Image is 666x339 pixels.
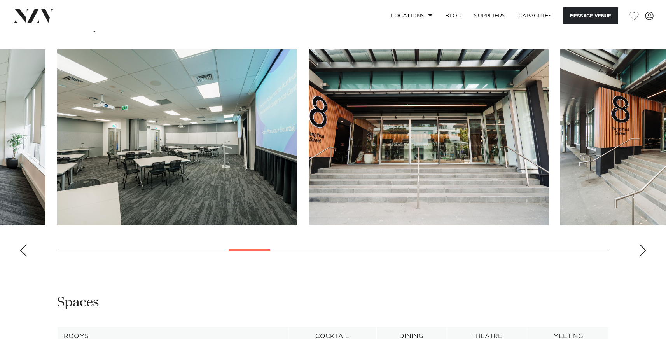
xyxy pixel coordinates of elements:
a: SUPPLIERS [468,7,512,24]
swiper-slide: 10 / 29 [57,49,297,225]
a: Capacities [512,7,558,24]
a: BLOG [439,7,468,24]
a: Locations [385,7,439,24]
img: nzv-logo.png [12,9,55,23]
button: Message Venue [563,7,618,24]
swiper-slide: 11 / 29 [309,49,549,225]
h2: Spaces [57,294,99,311]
